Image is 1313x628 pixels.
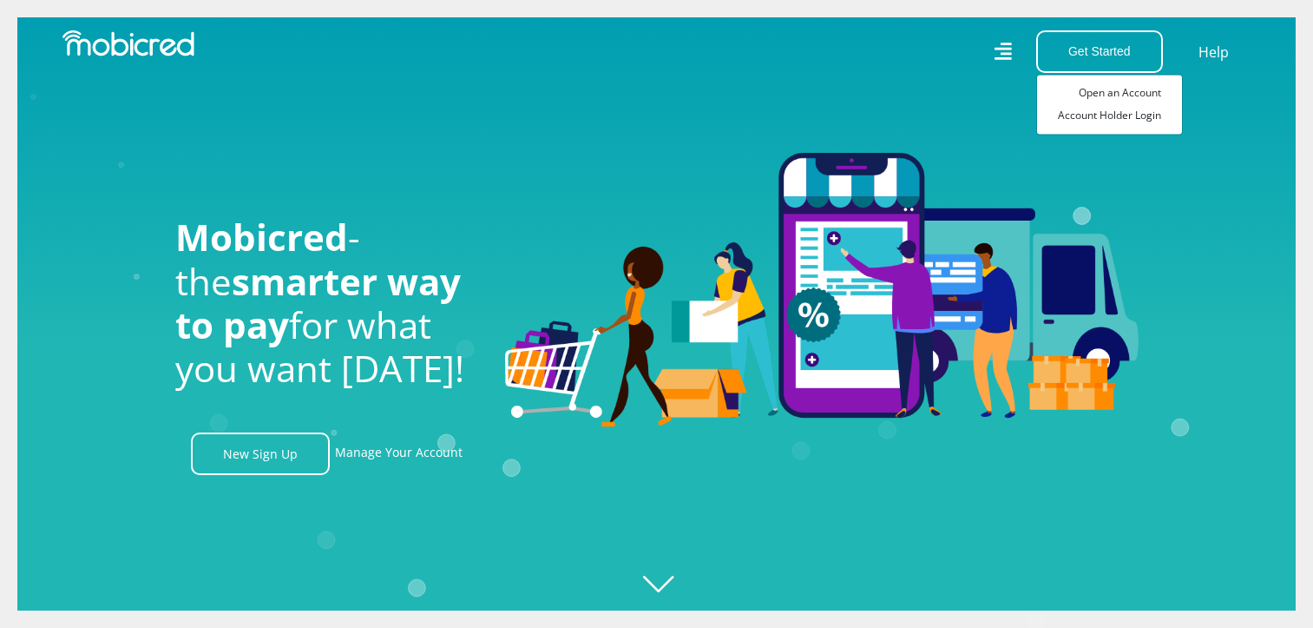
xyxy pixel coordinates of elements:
[1037,82,1182,104] a: Open an Account
[175,212,348,261] span: Mobicred
[191,433,330,475] a: New Sign Up
[505,153,1139,427] img: Welcome to Mobicred
[1036,30,1163,73] button: Get Started
[1037,104,1182,127] a: Account Holder Login
[175,215,479,391] h1: - the for what you want [DATE]!
[1198,41,1230,63] a: Help
[335,433,463,475] a: Manage Your Account
[62,30,194,56] img: Mobicred
[1036,74,1183,135] div: Get Started
[175,256,461,349] span: smarter way to pay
